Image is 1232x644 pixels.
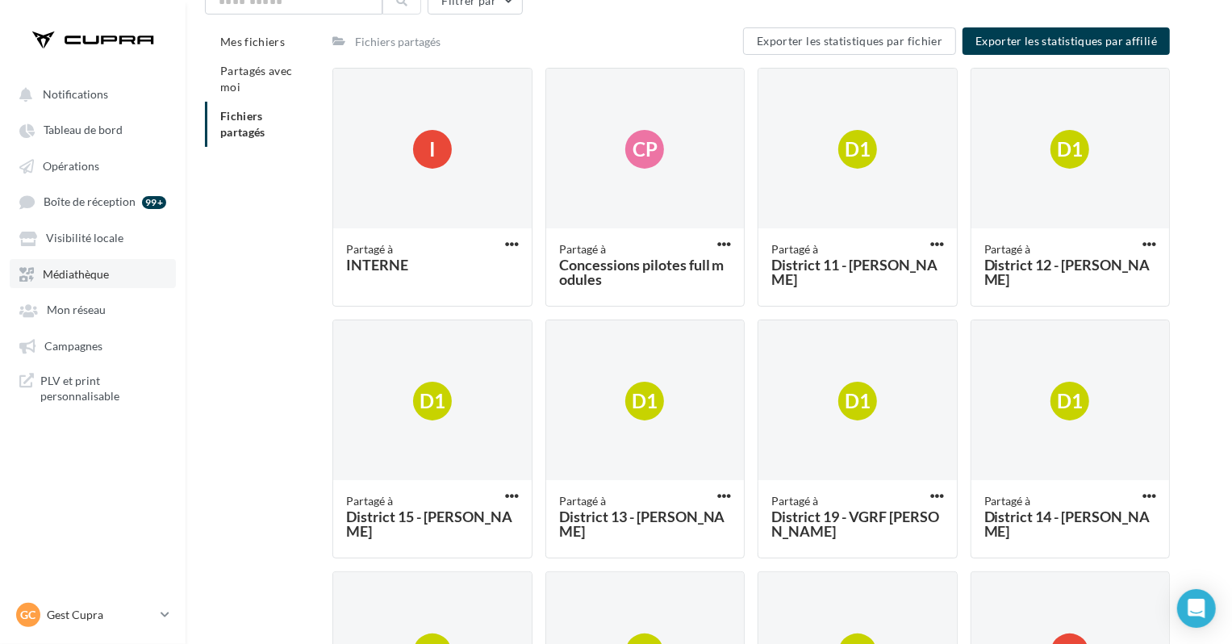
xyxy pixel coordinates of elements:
[632,387,658,415] span: D1
[633,136,658,163] span: Cp
[346,493,519,509] div: Partagé à
[984,509,1157,538] div: District 14 - [PERSON_NAME]
[44,123,123,137] span: Tableau de bord
[220,35,285,48] span: Mes fichiers
[142,196,166,209] div: 99+
[984,493,1157,509] div: Partagé à
[420,387,445,415] span: D1
[46,232,123,245] span: Visibilité locale
[10,115,176,144] a: Tableau de bord
[10,79,169,108] button: Notifications
[10,366,176,411] a: PLV et print personnalisable
[43,267,109,281] span: Médiathèque
[559,241,732,257] div: Partagé à
[10,151,176,180] a: Opérations
[771,493,944,509] div: Partagé à
[963,27,1170,55] button: Exporter les statistiques par affilié
[559,509,732,538] div: District 13 - [PERSON_NAME]
[559,493,732,509] div: Partagé à
[346,509,519,538] div: District 15 - [PERSON_NAME]
[771,257,944,286] div: District 11 - [PERSON_NAME]
[10,295,176,324] a: Mon réseau
[743,27,956,55] button: Exporter les statistiques par fichier
[10,186,176,216] a: Boîte de réception 99+
[1057,387,1083,415] span: D1
[975,34,1157,48] span: Exporter les statistiques par affilié
[40,373,166,404] span: PLV et print personnalisable
[47,303,106,317] span: Mon réseau
[10,331,176,360] a: Campagnes
[1177,589,1216,628] div: Open Intercom Messenger
[845,387,871,415] span: D1
[984,241,1157,257] div: Partagé à
[346,241,519,257] div: Partagé à
[757,34,942,48] span: Exporter les statistiques par fichier
[21,607,36,623] span: GC
[43,87,108,101] span: Notifications
[771,509,944,538] div: District 19 - VGRF [PERSON_NAME]
[44,195,136,209] span: Boîte de réception
[10,223,176,252] a: Visibilité locale
[771,241,944,257] div: Partagé à
[13,600,173,630] a: GC Gest Cupra
[220,64,293,94] span: Partagés avec moi
[220,109,265,139] span: Fichiers partagés
[44,339,102,353] span: Campagnes
[559,257,732,286] div: Concessions pilotes full modules
[346,257,519,272] div: INTERNE
[429,136,436,163] span: I
[47,607,154,623] p: Gest Cupra
[43,159,99,173] span: Opérations
[355,34,441,50] div: Fichiers partagés
[845,136,871,163] span: D1
[1057,136,1083,163] span: D1
[10,259,176,288] a: Médiathèque
[984,257,1157,286] div: District 12 - [PERSON_NAME]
